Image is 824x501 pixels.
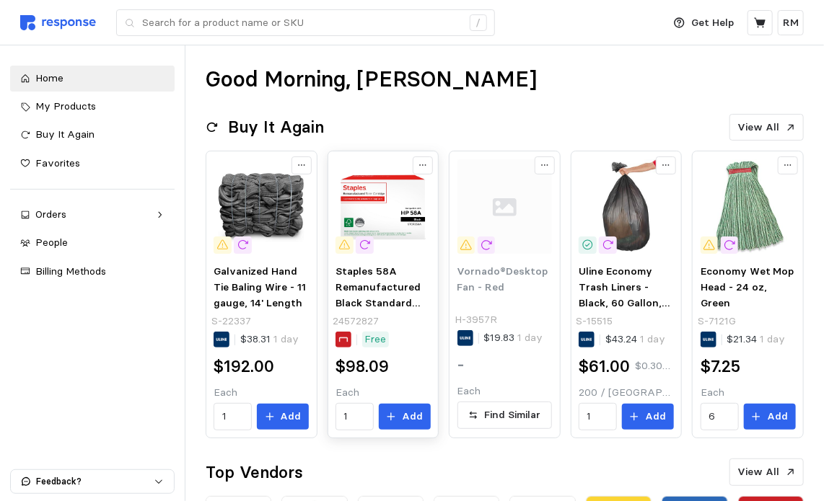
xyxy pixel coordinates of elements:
p: Each [701,385,796,401]
p: $38.31 [240,332,299,347]
a: My Products [10,94,175,120]
h1: Good Morning, [PERSON_NAME] [206,66,537,94]
p: 200 / [GEOGRAPHIC_DATA] [579,385,674,401]
button: Get Help [665,9,743,37]
p: $43.24 [605,332,665,347]
div: Orders [35,207,149,223]
img: S-22337 [214,159,309,254]
input: Qty [709,404,730,430]
span: Staples 58A Remanufactured Black Standard Yield Toner Cartridge Replacement for HP CF258A (STCF258A) [336,265,421,387]
input: Qty [587,404,609,430]
p: S-15515 [577,314,613,329]
h2: - [457,354,465,376]
p: Add [767,409,788,425]
button: Add [744,404,796,430]
h2: $192.00 [214,355,274,378]
span: My Products [35,99,96,112]
span: 1 day [758,332,786,345]
h2: Buy It Again [228,116,324,138]
p: Each [457,383,553,399]
img: S-15515 [579,159,674,254]
button: Add [257,404,309,430]
p: RM [783,15,799,31]
input: Search for a product name or SKU [142,10,462,36]
span: 1 day [515,331,543,344]
a: Home [10,66,175,92]
p: S-22337 [211,314,251,329]
span: Home [35,71,63,84]
h2: Top Vendors [206,461,303,484]
a: Billing Methods [10,259,175,285]
span: Uline Economy Trash Liners - Black, 60 Gallon, .67 Mil [579,265,670,324]
img: svg%3e [20,15,96,30]
p: S-7121G [698,314,736,329]
input: Qty [344,404,366,430]
span: 1 day [637,332,665,345]
p: Feedback? [36,475,154,488]
span: People [35,236,68,249]
a: Orders [10,202,175,228]
a: People [10,230,175,256]
span: 1 day [271,332,299,345]
h2: $7.25 [701,355,740,378]
a: Buy It Again [10,122,175,148]
img: svg%3e [457,159,553,254]
span: Billing Methods [35,265,106,278]
input: Qty [222,404,244,430]
p: Add [402,409,423,425]
p: $21.34 [727,332,786,347]
span: Galvanized Hand Tie Baling Wire - 11 gauge, 14' Length [214,265,306,309]
button: Find Similar [457,402,553,429]
span: Vornado®Desktop Fan - Red [457,265,548,293]
h2: $98.09 [336,355,389,378]
p: Add [645,409,666,425]
p: 24572827 [333,314,380,329]
p: Get Help [692,15,735,31]
img: S-7121G [701,159,796,254]
div: / [470,14,487,32]
a: Favorites [10,151,175,177]
img: sp218003104_sc7 [336,159,431,254]
h2: $61.00 [579,355,630,378]
p: View All [738,464,780,480]
p: Find Similar [484,407,540,423]
span: Buy It Again [35,128,95,141]
span: Economy Wet Mop Head - 24 oz, Green [701,265,794,309]
button: Feedback? [11,470,174,493]
span: Favorites [35,156,80,169]
button: RM [778,10,804,35]
p: $19.83 [484,330,543,346]
button: View All [729,458,804,486]
p: H-3957R [455,312,497,328]
button: Add [622,404,674,430]
button: View All [729,114,804,141]
p: View All [738,120,780,136]
p: Each [336,385,431,401]
p: Each [214,385,309,401]
p: Add [281,409,302,425]
p: Free [364,332,386,347]
button: Add [379,404,431,430]
p: $0.305 / unit [635,358,674,374]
